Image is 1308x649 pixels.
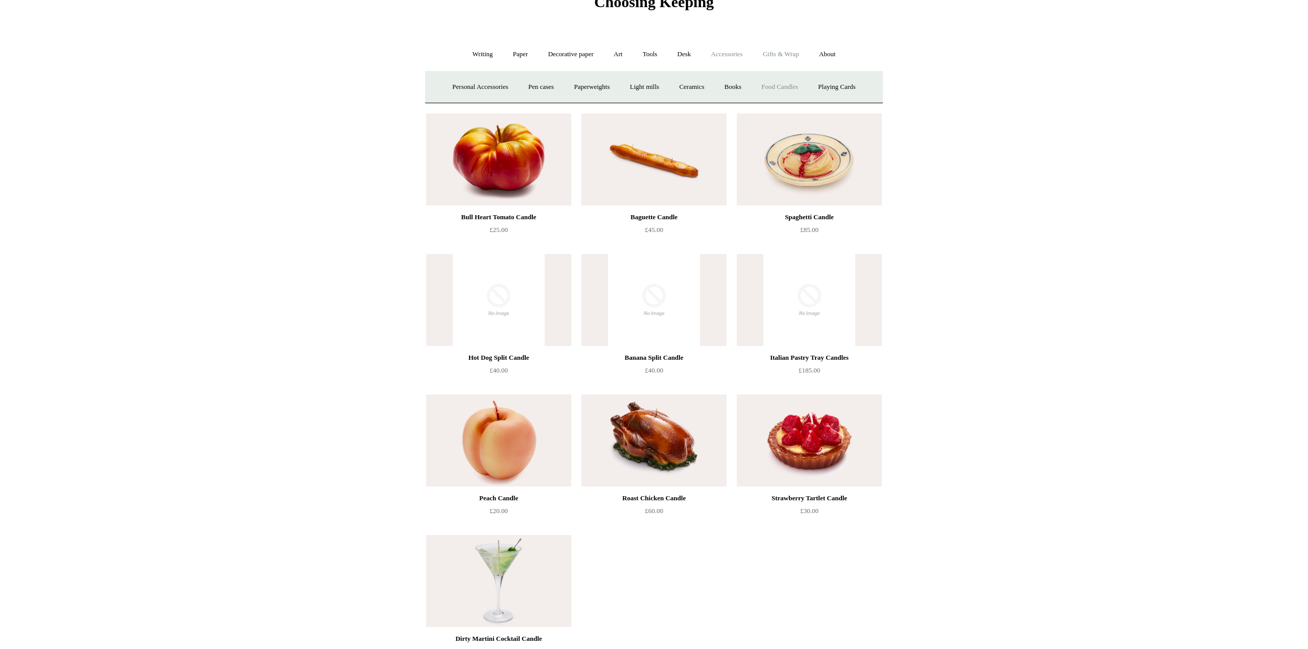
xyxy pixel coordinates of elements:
[581,254,727,346] img: no-image-2048-a2addb12_grande.gif
[443,74,517,101] a: Personal Accessories
[463,41,502,68] a: Writing
[739,492,879,504] div: Strawberry Tartlet Candle
[752,74,807,101] a: Food Candles
[581,492,727,534] a: Roast Chicken Candle £60.00
[737,254,882,346] img: no-image-2048-a2addb12_grande.gif
[634,41,667,68] a: Tools
[429,352,569,364] div: Hot Dog Split Candle
[426,535,571,627] a: Dirty Martini Cocktail Candle Dirty Martini Cocktail Candle
[539,41,603,68] a: Decorative paper
[737,211,882,253] a: Spaghetti Candle £85.00
[737,113,882,205] img: Spaghetti Candle
[810,41,845,68] a: About
[489,366,508,374] span: £40.00
[584,211,724,223] div: Baguette Candle
[604,41,632,68] a: Art
[426,113,571,205] a: Bull Heart Tomato Candle Bull Heart Tomato Candle
[809,74,865,101] a: Playing Cards
[426,113,571,205] img: Bull Heart Tomato Candle
[426,492,571,534] a: Peach Candle £20.00
[668,41,700,68] a: Desk
[799,366,820,374] span: £185.00
[737,395,882,486] a: Strawberry Tartlet Candle Strawberry Tartlet Candle
[584,352,724,364] div: Banana Split Candle
[645,226,663,234] span: £45.00
[670,74,713,101] a: Ceramics
[581,113,727,205] img: Baguette Candle
[800,507,819,515] span: £30.00
[584,492,724,504] div: Roast Chicken Candle
[429,492,569,504] div: Peach Candle
[426,352,571,393] a: Hot Dog Split Candle £40.00
[754,41,808,68] a: Gifts & Wrap
[737,113,882,205] a: Spaghetti Candle Spaghetti Candle
[645,366,663,374] span: £40.00
[581,395,727,486] img: Roast Chicken Candle
[426,211,571,253] a: Bull Heart Tomato Candle £25.00
[519,74,563,101] a: Pen cases
[581,395,727,486] a: Roast Chicken Candle Roast Chicken Candle
[715,74,751,101] a: Books
[702,41,752,68] a: Accessories
[594,2,714,9] a: Choosing Keeping
[565,74,619,101] a: Paperweights
[429,633,569,645] div: Dirty Martini Cocktail Candle
[739,211,879,223] div: Spaghetti Candle
[426,535,571,627] img: Dirty Martini Cocktail Candle
[581,113,727,205] a: Baguette Candle Baguette Candle
[645,507,663,515] span: £60.00
[581,352,727,393] a: Banana Split Candle £40.00
[426,395,571,486] a: Peach Candle Peach Candle
[621,74,668,101] a: Light mills
[737,352,882,393] a: Italian Pastry Tray Candles £185.00
[426,395,571,486] img: Peach Candle
[429,211,569,223] div: Bull Heart Tomato Candle
[739,352,879,364] div: Italian Pastry Tray Candles
[504,41,538,68] a: Paper
[426,254,571,346] img: no-image-2048-a2addb12_grande.gif
[489,507,508,515] span: £20.00
[800,226,819,234] span: £85.00
[737,492,882,534] a: Strawberry Tartlet Candle £30.00
[489,226,508,234] span: £25.00
[581,211,727,253] a: Baguette Candle £45.00
[737,395,882,486] img: Strawberry Tartlet Candle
